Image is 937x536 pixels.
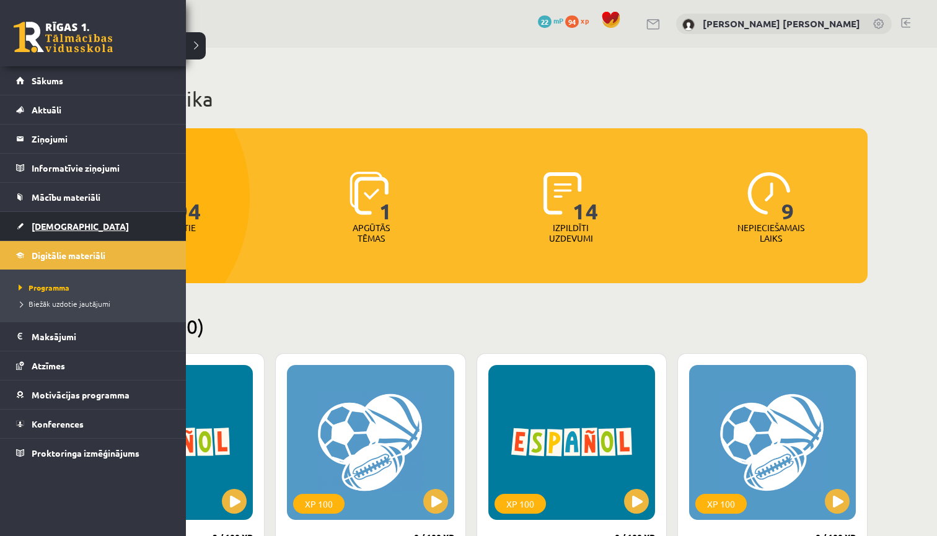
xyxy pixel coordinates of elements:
[175,172,201,222] span: 94
[32,125,170,153] legend: Ziņojumi
[553,15,563,25] span: mP
[16,439,170,467] a: Proktoringa izmēģinājums
[32,389,130,400] span: Motivācijas programma
[581,15,589,25] span: xp
[32,75,63,86] span: Sākums
[565,15,579,28] span: 94
[16,241,170,270] a: Digitālie materiāli
[16,351,170,380] a: Atzīmes
[32,104,61,115] span: Aktuāli
[32,191,100,203] span: Mācību materiāli
[16,212,170,240] a: [DEMOGRAPHIC_DATA]
[538,15,552,28] span: 22
[15,282,174,293] a: Programma
[547,222,595,244] p: Izpildīti uzdevumi
[14,22,113,53] a: Rīgas 1. Tālmācības vidusskola
[350,172,389,215] img: icon-learned-topics-4a711ccc23c960034f471b6e78daf4a3bad4a20eaf4de84257b87e66633f6470.svg
[16,380,170,409] a: Motivācijas programma
[543,172,582,215] img: icon-completed-tasks-ad58ae20a441b2904462921112bc710f1caf180af7a3daa7317a5a94f2d26646.svg
[573,172,599,222] span: 14
[74,87,868,112] h1: Mana statistika
[15,299,110,309] span: Biežāk uzdotie jautājumi
[293,494,345,514] div: XP 100
[32,221,129,232] span: [DEMOGRAPHIC_DATA]
[703,17,860,30] a: [PERSON_NAME] [PERSON_NAME]
[32,250,105,261] span: Digitālie materiāli
[379,172,392,222] span: 1
[16,125,170,153] a: Ziņojumi
[32,154,170,182] legend: Informatīvie ziņojumi
[737,222,804,244] p: Nepieciešamais laiks
[16,95,170,124] a: Aktuāli
[15,298,174,309] a: Biežāk uzdotie jautājumi
[32,322,170,351] legend: Maksājumi
[538,15,563,25] a: 22 mP
[16,410,170,438] a: Konferences
[781,172,794,222] span: 9
[682,19,695,31] img: Paula Nikola Cišeiko
[565,15,595,25] a: 94 xp
[32,418,84,429] span: Konferences
[32,447,139,459] span: Proktoringa izmēģinājums
[16,322,170,351] a: Maksājumi
[16,154,170,182] a: Informatīvie ziņojumi
[32,360,65,371] span: Atzīmes
[16,183,170,211] a: Mācību materiāli
[747,172,791,215] img: icon-clock-7be60019b62300814b6bd22b8e044499b485619524d84068768e800edab66f18.svg
[16,66,170,95] a: Sākums
[495,494,546,514] div: XP 100
[695,494,747,514] div: XP 100
[74,314,868,338] h2: Pieejamie (10)
[15,283,69,292] span: Programma
[347,222,395,244] p: Apgūtās tēmas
